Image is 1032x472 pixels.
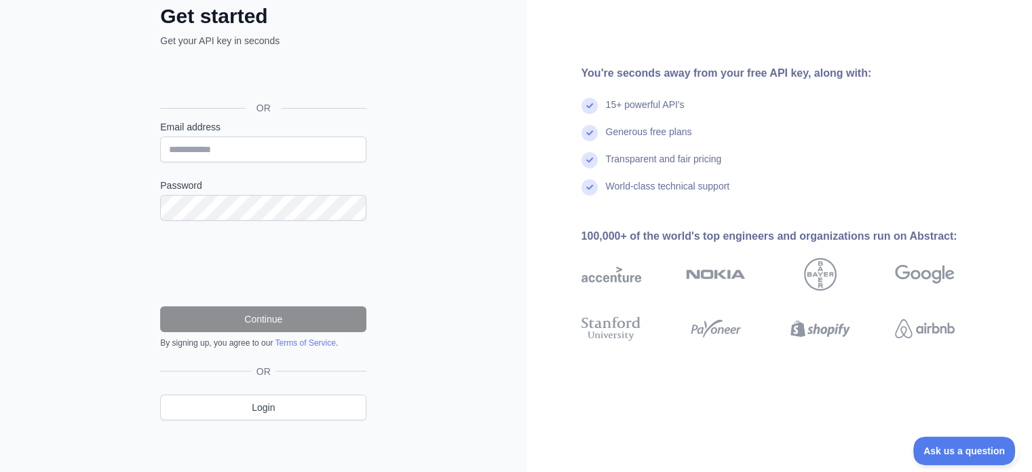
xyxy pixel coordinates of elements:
span: OR [251,365,276,378]
div: You're seconds away from your free API key, along with: [581,65,998,81]
img: nokia [686,258,746,291]
img: shopify [790,314,850,344]
img: google [895,258,955,291]
iframe: Toggle Customer Support [913,437,1018,465]
div: Generous free plans [606,125,692,152]
span: OR [246,101,282,115]
img: accenture [581,258,641,291]
a: Terms of Service [275,338,335,348]
img: check mark [581,125,598,141]
div: By signing up, you agree to our . [160,338,366,348]
img: check mark [581,98,598,114]
button: Continue [160,306,366,332]
img: bayer [804,258,837,291]
img: check mark [581,179,598,196]
p: Get your API key in seconds [160,34,366,48]
label: Email address [160,120,366,134]
div: 100,000+ of the world's top engineers and organizations run on Abstract: [581,228,998,244]
img: airbnb [895,314,955,344]
iframe: Sign in with Google Button [153,62,370,92]
img: check mark [581,152,598,168]
label: Password [160,179,366,192]
div: World-class technical support [606,179,730,206]
div: 15+ powerful API's [606,98,685,125]
div: Transparent and fair pricing [606,152,722,179]
iframe: reCAPTCHA [160,237,366,290]
h2: Get started [160,4,366,29]
a: Login [160,395,366,420]
img: payoneer [686,314,746,344]
img: stanford university [581,314,641,344]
